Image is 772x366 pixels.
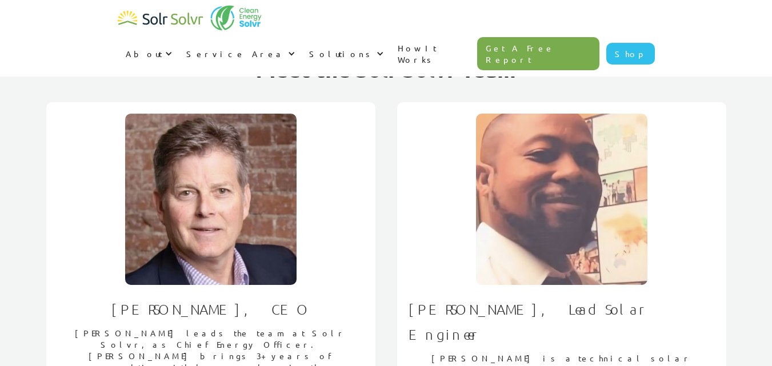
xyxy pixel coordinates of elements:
[186,48,285,59] div: Service Area
[390,31,478,77] a: How It Works
[309,48,374,59] div: Solutions
[409,296,715,347] h1: [PERSON_NAME], Lead Solar Engineer
[606,43,655,65] a: Shop
[477,37,599,70] a: Get A Free Report
[111,296,310,321] h1: [PERSON_NAME], CEO
[126,48,162,59] div: About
